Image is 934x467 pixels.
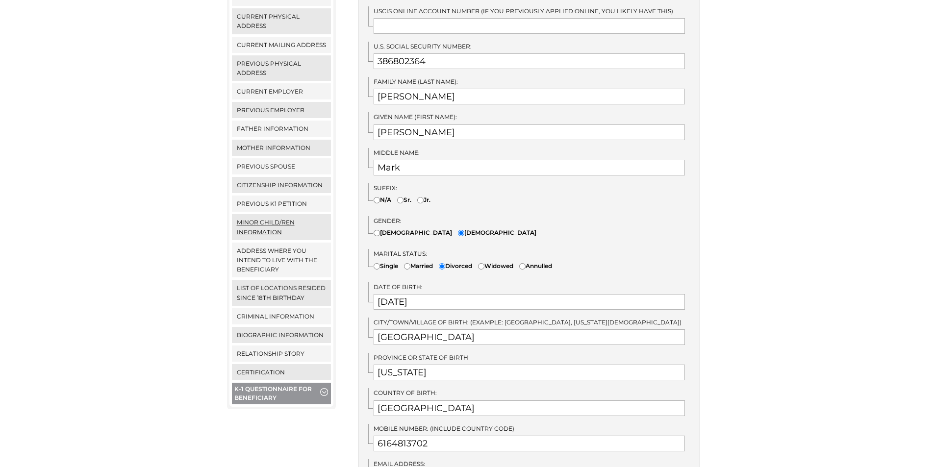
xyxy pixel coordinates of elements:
input: Widowed [478,263,484,270]
input: Divorced [439,263,445,270]
input: Married [404,263,410,270]
button: K-1 Questionnaire for Beneficiary [232,383,331,407]
span: Suffix: [374,184,397,192]
a: Relationship Story [232,345,331,362]
a: Address where you intend to live with the beneficiary [232,243,331,278]
span: Date of Birth: [374,283,423,291]
a: Mother Information [232,140,331,156]
a: Previous Employer [232,102,331,118]
input: Jr. [417,197,424,203]
span: Marital Status: [374,250,427,257]
span: U.S. Social Security Number: [374,43,472,50]
label: Sr. [397,195,411,204]
span: Gender: [374,217,402,224]
span: Family Name (Last Name): [374,78,458,85]
label: Widowed [478,261,513,270]
label: [DEMOGRAPHIC_DATA] [458,228,536,237]
a: Previous Spouse [232,158,331,174]
a: Previous K1 Petition [232,196,331,212]
label: Jr. [417,195,430,204]
label: Single [374,261,398,270]
span: City/Town/Village of Birth: (Example: [GEOGRAPHIC_DATA], [US_STATE][DEMOGRAPHIC_DATA]) [374,319,682,326]
input: [DEMOGRAPHIC_DATA] [374,230,380,236]
span: Province or State of Birth [374,354,468,361]
a: Citizenship Information [232,177,331,193]
span: Given Name (First Name): [374,113,457,121]
label: Married [404,261,433,270]
label: Divorced [439,261,472,270]
span: Mobile Number: (Include country code) [374,425,514,432]
label: Annulled [519,261,552,270]
span: USCIS Online Account Number (IF you previously applied online, you likely have this) [374,7,673,15]
span: Middle Name: [374,149,420,156]
a: Certification [232,364,331,380]
label: N/A [374,195,391,204]
a: Biographic Information [232,327,331,343]
input: Sr. [397,197,404,203]
a: Current Employer [232,83,331,99]
input: Single [374,263,380,270]
input: [DEMOGRAPHIC_DATA] [458,230,464,236]
span: Country of Birth: [374,389,437,396]
input: N/A [374,197,380,203]
label: [DEMOGRAPHIC_DATA] [374,228,452,237]
a: Minor Child/ren Information [232,214,331,240]
a: Current Mailing Address [232,37,331,53]
a: Previous Physical Address [232,55,331,81]
a: List of locations resided since 18th birthday [232,280,331,305]
a: Father Information [232,121,331,137]
input: Annulled [519,263,526,270]
a: Criminal Information [232,308,331,324]
a: Current Physical Address [232,8,331,34]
